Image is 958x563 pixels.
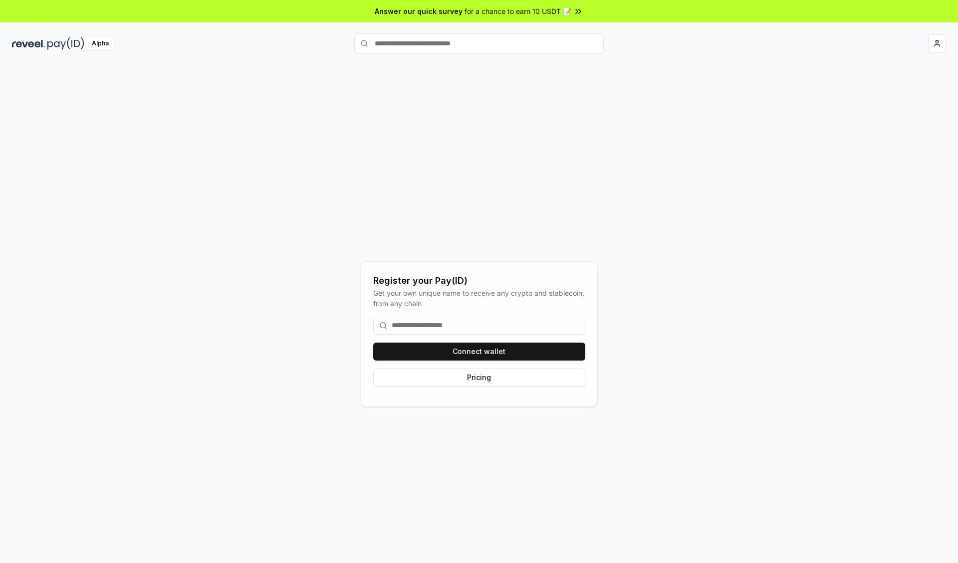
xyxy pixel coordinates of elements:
span: Answer our quick survey [375,6,463,16]
img: reveel_dark [12,37,45,50]
button: Pricing [373,369,585,386]
img: pay_id [47,37,84,50]
div: Register your Pay(ID) [373,274,585,288]
button: Connect wallet [373,343,585,361]
span: for a chance to earn 10 USDT 📝 [465,6,571,16]
div: Get your own unique name to receive any crypto and stablecoin, from any chain [373,288,585,309]
div: Alpha [86,37,114,50]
